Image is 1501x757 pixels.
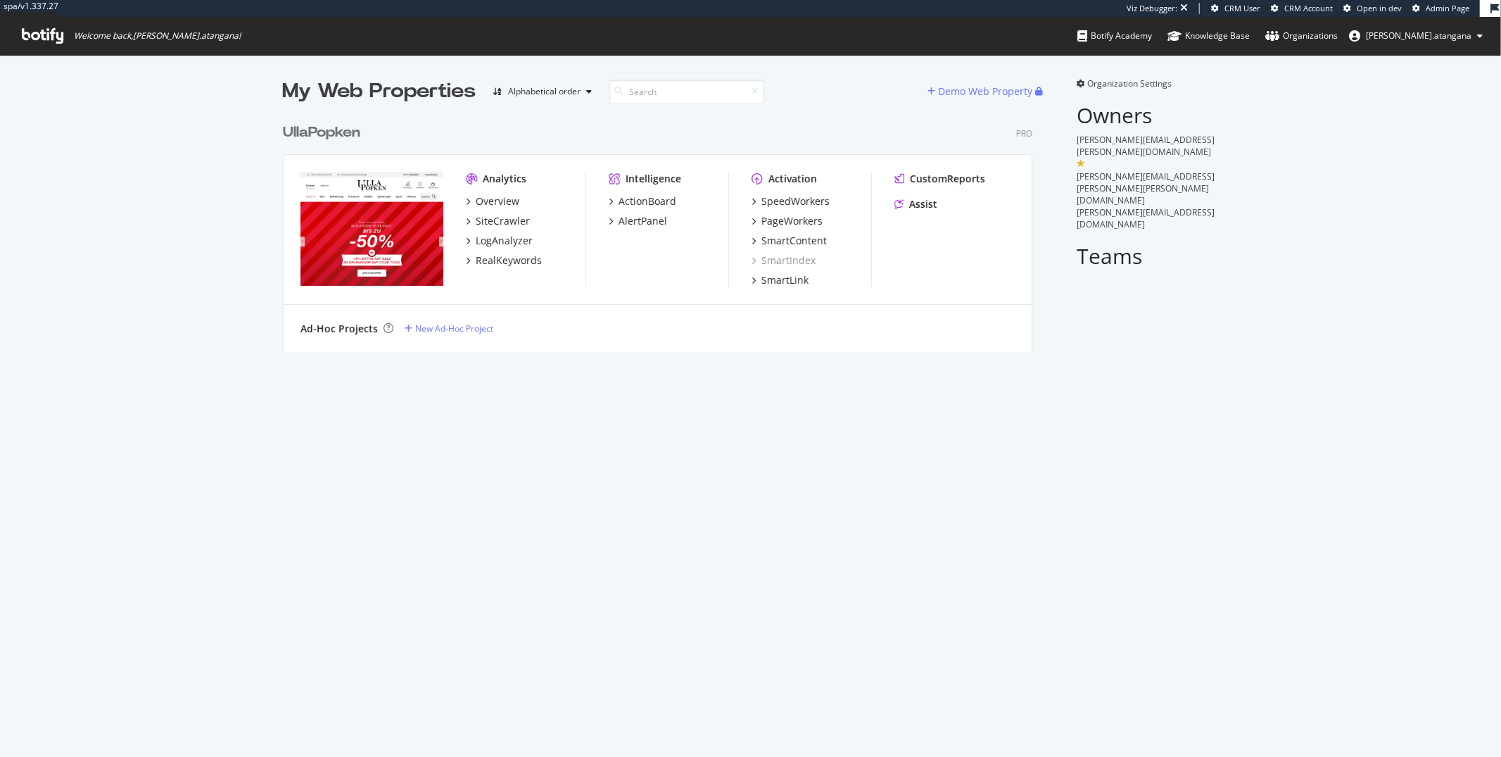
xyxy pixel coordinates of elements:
a: LogAnalyzer [466,234,533,248]
div: Assist [909,197,937,211]
div: SmartLink [761,273,809,287]
div: UllaPopken [283,123,360,143]
a: CRM Account [1271,3,1333,14]
div: Botify Academy [1077,29,1152,43]
button: Alphabetical order [488,80,598,103]
div: My Web Properties [283,77,476,106]
div: AlertPanel [619,214,667,228]
div: grid [283,106,1044,352]
a: UllaPopken [283,123,366,143]
a: Open in dev [1343,3,1402,14]
a: Organizations [1265,17,1338,55]
a: Knowledge Base [1167,17,1250,55]
a: RealKeywords [466,254,542,268]
span: renaud.atangana [1366,30,1471,42]
span: CRM User [1224,3,1260,13]
a: CustomReports [894,172,985,186]
span: [PERSON_NAME][EMAIL_ADDRESS][PERSON_NAME][DOMAIN_NAME] [1077,134,1215,158]
div: Knowledge Base [1167,29,1250,43]
button: Demo Web Property [928,80,1036,103]
div: PageWorkers [761,214,823,228]
a: Overview [466,194,519,208]
div: RealKeywords [476,254,542,268]
img: ullapopken.de [300,172,443,286]
a: AlertPanel [609,214,667,228]
h2: Teams [1077,244,1219,268]
h2: Owners [1077,104,1219,127]
a: CRM User [1211,3,1260,14]
a: Assist [894,197,937,211]
span: [PERSON_NAME][EMAIL_ADDRESS][DOMAIN_NAME] [1077,206,1215,230]
a: SiteCrawler [466,214,530,228]
span: CRM Account [1284,3,1333,13]
div: Analytics [483,172,526,186]
a: SpeedWorkers [752,194,830,208]
div: Ad-Hoc Projects [300,322,378,336]
div: Activation [768,172,817,186]
div: SmartContent [761,234,827,248]
a: Botify Academy [1077,17,1152,55]
span: Admin Page [1426,3,1469,13]
div: Alphabetical order [509,87,581,96]
a: SmartLink [752,273,809,287]
a: Demo Web Property [928,85,1036,97]
div: LogAnalyzer [476,234,533,248]
a: SmartIndex [752,254,816,268]
a: Admin Page [1412,3,1469,14]
div: SiteCrawler [476,214,530,228]
span: Open in dev [1357,3,1402,13]
div: Demo Web Property [939,85,1033,99]
a: ActionBoard [609,194,676,208]
div: Overview [476,194,519,208]
div: ActionBoard [619,194,676,208]
a: PageWorkers [752,214,823,228]
div: Viz Debugger: [1127,3,1177,14]
span: [PERSON_NAME][EMAIL_ADDRESS][PERSON_NAME][PERSON_NAME][DOMAIN_NAME] [1077,170,1215,206]
div: CustomReports [910,172,985,186]
div: Organizations [1265,29,1338,43]
input: Search [609,80,764,104]
div: SpeedWorkers [761,194,830,208]
div: New Ad-Hoc Project [415,323,493,334]
button: [PERSON_NAME].atangana [1338,25,1494,47]
div: Intelligence [626,172,681,186]
a: New Ad-Hoc Project [405,323,493,334]
span: Organization Settings [1088,77,1172,89]
span: Welcome back, [PERSON_NAME].atangana ! [74,30,241,42]
a: SmartContent [752,234,827,248]
div: Pro [1016,127,1032,139]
